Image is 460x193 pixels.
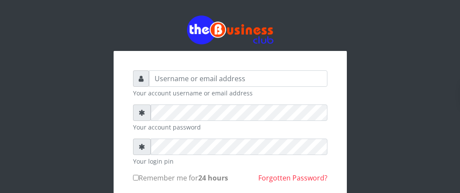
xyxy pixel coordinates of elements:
[133,173,228,183] label: Remember me for
[133,157,327,166] small: Your login pin
[133,175,139,180] input: Remember me for24 hours
[198,173,228,183] b: 24 hours
[258,173,327,183] a: Forgotten Password?
[133,89,327,98] small: Your account username or email address
[133,123,327,132] small: Your account password
[149,70,327,87] input: Username or email address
